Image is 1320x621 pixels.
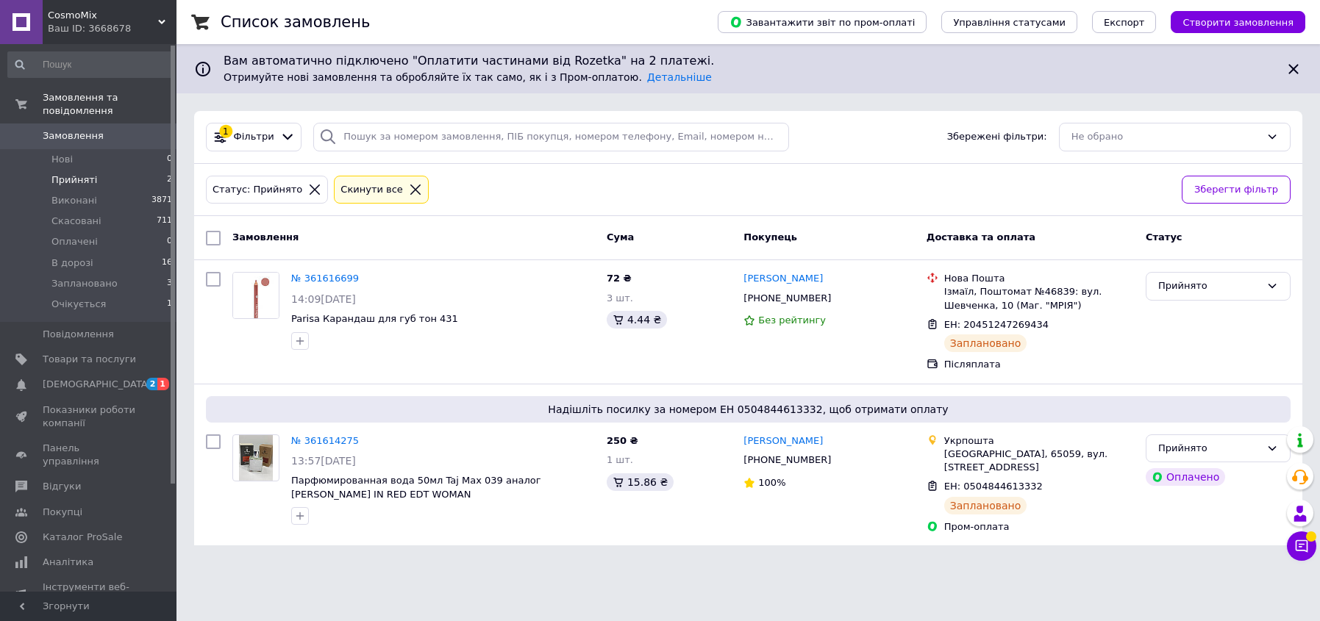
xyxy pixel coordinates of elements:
a: Створити замовлення [1156,16,1305,27]
span: Покупець [743,231,797,243]
div: [PHONE_NUMBER] [741,289,834,308]
a: № 361616699 [291,273,359,284]
span: Заплановано [51,277,118,290]
span: 0 [167,153,172,166]
span: 250 ₴ [607,435,638,446]
span: Створити замовлення [1182,17,1294,28]
span: Нові [51,153,73,166]
a: № 361614275 [291,435,359,446]
span: Зберегти фільтр [1194,182,1278,198]
div: 1 [219,125,232,138]
span: 711 [157,215,172,228]
div: 15.86 ₴ [607,473,674,491]
span: 2 [167,173,172,187]
button: Зберегти фільтр [1182,176,1291,204]
a: Парфюмированная вода 50мл Taj Max 039 аналог [PERSON_NAME] IN RED EDT WOMAN [291,475,541,500]
div: Cкинути все [338,182,406,198]
div: Пром-оплата [944,520,1134,534]
span: 2 [146,378,158,390]
span: [DEMOGRAPHIC_DATA] [43,378,151,391]
div: Заплановано [944,334,1027,352]
span: ЕН: 0504844613332 [944,481,1043,492]
input: Пошук [7,51,174,78]
span: Без рейтингу [758,315,826,326]
a: [PERSON_NAME] [743,272,823,286]
input: Пошук за номером замовлення, ПІБ покупця, номером телефону, Email, номером накладної [313,123,789,151]
span: Надішліть посилку за номером ЕН 0504844613332, щоб отримати оплату [212,402,1285,417]
div: Не обрано [1071,129,1260,145]
span: Повідомлення [43,328,114,341]
div: Оплачено [1146,468,1225,486]
span: Cума [607,231,634,243]
span: Очікується [51,298,106,311]
span: Інструменти веб-майстра та SEO [43,581,136,607]
span: ЕН: 20451247269434 [944,319,1049,330]
div: Статус: Прийнято [210,182,305,198]
span: Оплачені [51,235,98,248]
span: Показники роботи компанії [43,403,136,430]
img: Фото товару [239,435,274,481]
h1: Список замовлень [221,13,370,31]
img: Фото товару [233,273,279,318]
span: Товари та послуги [43,353,136,366]
span: 1 [157,378,169,390]
a: Parisa Карандаш для губ тон 431 [291,313,458,324]
span: Отримуйте нові замовлення та обробляйте їх так само, як і з Пром-оплатою. [224,71,712,83]
div: Укрпошта [944,434,1134,448]
span: Статус [1146,231,1182,243]
a: Фото товару [232,434,279,481]
div: 4.44 ₴ [607,311,667,329]
div: Нова Пошта [944,272,1134,285]
span: 3871 [151,194,172,207]
div: Післяплата [944,358,1134,371]
span: Завантажити звіт по пром-оплаті [729,15,915,29]
span: Виконані [51,194,97,207]
a: Фото товару [232,272,279,319]
span: 1 шт. [607,454,633,465]
div: Прийнято [1158,441,1260,456]
a: Детальніше [647,71,712,83]
div: Ізмаїл, Поштомат №46839: вул. Шевченка, 10 (Маг. "МРІЯ") [944,285,1134,312]
span: Фільтри [234,130,274,144]
span: 13:57[DATE] [291,455,356,467]
div: Ваш ID: 3668678 [48,22,176,35]
div: Прийнято [1158,279,1260,294]
a: [PERSON_NAME] [743,434,823,448]
span: CosmoMix [48,9,158,22]
button: Створити замовлення [1171,11,1305,33]
span: Замовлення [232,231,299,243]
span: Управління статусами [953,17,1066,28]
span: Вам автоматично підключено "Оплатити частинами від Rozetka" на 2 платежі. [224,53,1273,70]
span: 3 [167,277,172,290]
span: Панель управління [43,442,136,468]
div: [GEOGRAPHIC_DATA], 65059, вул. [STREET_ADDRESS] [944,448,1134,474]
button: Експорт [1092,11,1157,33]
span: 72 ₴ [607,273,632,284]
span: 3 шт. [607,292,633,304]
div: Заплановано [944,497,1027,514]
button: Чат з покупцем [1287,531,1316,561]
span: Збережені фільтри: [947,130,1047,144]
span: 100% [758,477,785,488]
span: Експорт [1104,17,1145,28]
span: Скасовані [51,215,101,228]
span: Замовлення [43,129,104,143]
span: Відгуки [43,480,81,493]
span: 1 [167,298,172,311]
span: 16 [162,256,172,270]
span: Доставка та оплата [927,231,1035,243]
span: Аналітика [43,556,93,569]
button: Завантажити звіт по пром-оплаті [718,11,927,33]
div: [PHONE_NUMBER] [741,451,834,470]
button: Управління статусами [941,11,1077,33]
span: 0 [167,235,172,248]
span: В дорозі [51,256,93,270]
span: Покупці [43,506,82,519]
span: Каталог ProSale [43,531,122,544]
span: Прийняті [51,173,97,187]
span: 14:09[DATE] [291,293,356,305]
span: Замовлення та повідомлення [43,91,176,118]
